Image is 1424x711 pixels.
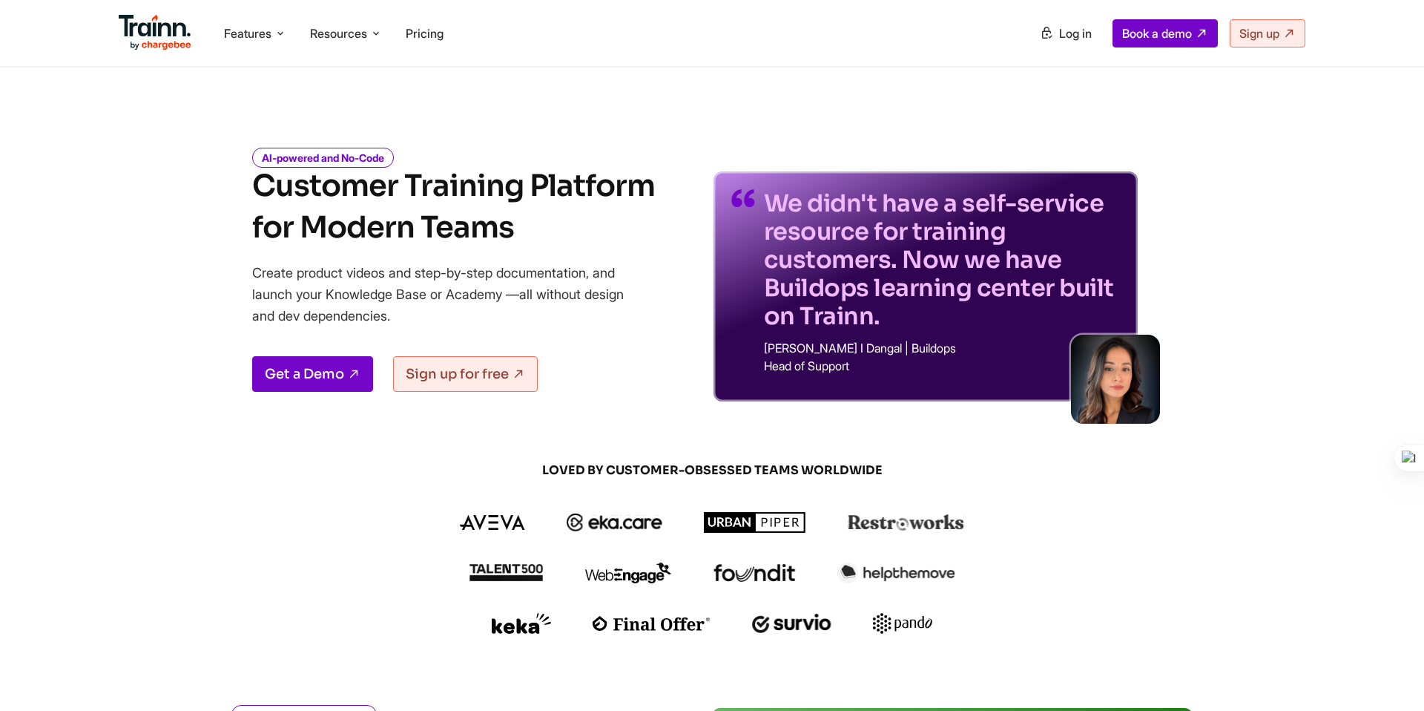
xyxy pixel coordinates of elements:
[406,26,444,41] a: Pricing
[1031,20,1101,47] a: Log in
[848,514,964,531] img: restroworks logo
[252,262,645,327] p: Create product videos and step-by-step documentation, and launch your Knowledge Base or Academy —...
[393,356,538,392] a: Sign up for free
[704,512,806,533] img: urbanpiper logo
[1059,26,1092,41] span: Log in
[593,616,711,631] img: finaloffer logo
[713,564,796,582] img: foundit logo
[252,356,373,392] a: Get a Demo
[252,166,655,249] h1: Customer Training Platform for Modern Teams
[310,25,367,42] span: Resources
[567,514,663,531] img: ekacare logo
[460,515,525,530] img: aveva logo
[752,614,831,633] img: survio logo
[1230,19,1305,47] a: Sign up
[837,563,955,583] img: helpthemove logo
[252,148,394,168] i: AI-powered and No-Code
[492,613,551,634] img: keka logo
[585,563,671,583] img: webengage logo
[224,25,271,42] span: Features
[731,189,755,207] img: quotes-purple.41a7099.svg
[1239,26,1279,41] span: Sign up
[764,342,1120,354] p: [PERSON_NAME] I Dangal | Buildops
[119,15,191,50] img: Trainn Logo
[1112,19,1218,47] a: Book a demo
[873,613,932,634] img: pando logo
[1071,335,1160,424] img: sabina-buildops.d2e8138.png
[356,462,1068,479] span: LOVED BY CUSTOMER-OBSESSED TEAMS WORLDWIDE
[764,360,1120,372] p: Head of Support
[469,563,543,582] img: talent500 logo
[1122,26,1192,41] span: Book a demo
[764,189,1120,330] p: We didn't have a self-service resource for training customers. Now we have Buildops learning cent...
